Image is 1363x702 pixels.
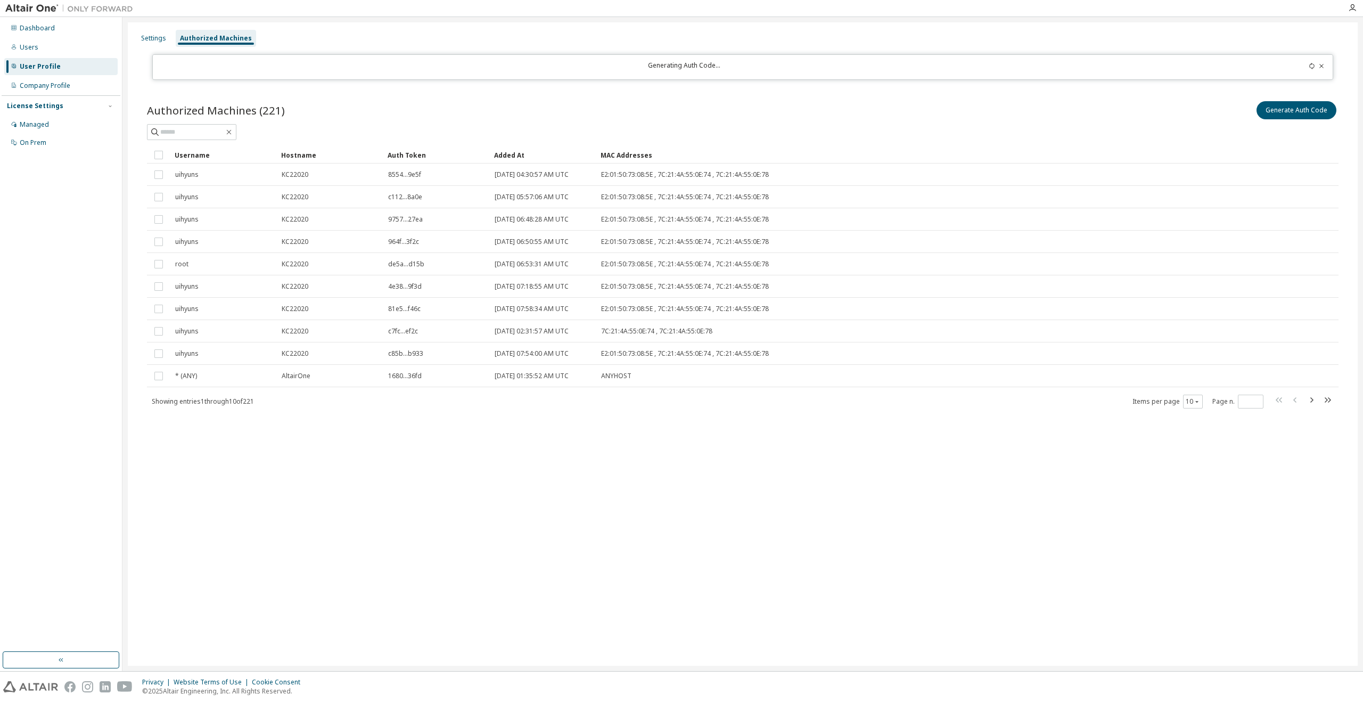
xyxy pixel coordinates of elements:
span: [DATE] 07:54:00 AM UTC [495,349,569,358]
span: Page n. [1212,395,1263,409]
div: Company Profile [20,81,70,90]
div: Cookie Consent [252,678,307,687]
span: Items per page [1132,395,1203,409]
button: Generate Auth Code [1257,101,1336,119]
span: uihyuns [175,282,199,291]
span: uihyuns [175,305,199,313]
div: On Prem [20,138,46,147]
img: altair_logo.svg [3,681,58,692]
span: uihyuns [175,215,199,224]
span: [DATE] 06:53:31 AM UTC [495,260,569,268]
span: uihyuns [175,170,199,179]
span: E2:01:50:73:08:5E , 7C:21:4A:55:0E:74 , 7C:21:4A:55:0E:78 [601,193,769,201]
img: facebook.svg [64,681,76,692]
span: KC22020 [282,305,308,313]
div: MAC Addresses [601,146,1227,164]
img: instagram.svg [82,681,93,692]
p: © 2025 Altair Engineering, Inc. All Rights Reserved. [142,687,307,696]
span: root [175,260,188,268]
div: Generating Auth Code... [159,61,1209,73]
button: 10 [1186,397,1200,406]
span: uihyuns [175,193,199,201]
span: E2:01:50:73:08:5E , 7C:21:4A:55:0E:74 , 7C:21:4A:55:0E:78 [601,305,769,313]
span: E2:01:50:73:08:5E , 7C:21:4A:55:0E:74 , 7C:21:4A:55:0E:78 [601,170,769,179]
span: KC22020 [282,260,308,268]
span: c112...8a0e [388,193,422,201]
span: uihyuns [175,327,199,336]
div: Dashboard [20,24,55,32]
span: [DATE] 07:18:55 AM UTC [495,282,569,291]
div: Added At [494,146,592,164]
span: ANYHOST [601,372,631,380]
span: Authorized Machines (221) [147,103,285,118]
img: Altair One [5,3,138,14]
span: KC22020 [282,282,308,291]
span: E2:01:50:73:08:5E , 7C:21:4A:55:0E:74 , 7C:21:4A:55:0E:78 [601,282,769,291]
span: uihyuns [175,238,199,246]
span: 81e5...f46c [388,305,421,313]
span: [DATE] 01:35:52 AM UTC [495,372,569,380]
div: Hostname [281,146,379,164]
div: License Settings [7,102,63,110]
div: Username [175,146,273,164]
span: KC22020 [282,349,308,358]
span: KC22020 [282,170,308,179]
span: KC22020 [282,327,308,336]
span: [DATE] 07:58:34 AM UTC [495,305,569,313]
div: Settings [141,34,166,43]
span: 4e38...9f3d [388,282,422,291]
span: 9757...27ea [388,215,423,224]
span: AltairOne [282,372,310,380]
img: linkedin.svg [100,681,111,692]
span: [DATE] 02:31:57 AM UTC [495,327,569,336]
span: 7C:21:4A:55:0E:74 , 7C:21:4A:55:0E:78 [601,327,712,336]
div: Website Terms of Use [174,678,252,687]
div: Auth Token [388,146,486,164]
div: Privacy [142,678,174,687]
span: [DATE] 04:30:57 AM UTC [495,170,569,179]
div: Users [20,43,38,52]
span: * (ANY) [175,372,197,380]
span: E2:01:50:73:08:5E , 7C:21:4A:55:0E:74 , 7C:21:4A:55:0E:78 [601,260,769,268]
span: KC22020 [282,238,308,246]
span: KC22020 [282,193,308,201]
span: 1680...36fd [388,372,422,380]
span: E2:01:50:73:08:5E , 7C:21:4A:55:0E:74 , 7C:21:4A:55:0E:78 [601,215,769,224]
span: c7fc...ef2c [388,327,418,336]
span: uihyuns [175,349,199,358]
div: Authorized Machines [180,34,252,43]
span: de5a...d15b [388,260,424,268]
span: E2:01:50:73:08:5E , 7C:21:4A:55:0E:74 , 7C:21:4A:55:0E:78 [601,238,769,246]
span: 964f...3f2c [388,238,419,246]
span: [DATE] 06:48:28 AM UTC [495,215,569,224]
span: E2:01:50:73:08:5E , 7C:21:4A:55:0E:74 , 7C:21:4A:55:0E:78 [601,349,769,358]
span: [DATE] 05:57:06 AM UTC [495,193,569,201]
span: [DATE] 06:50:55 AM UTC [495,238,569,246]
span: Showing entries 1 through 10 of 221 [152,397,254,406]
div: Managed [20,120,49,129]
span: KC22020 [282,215,308,224]
img: youtube.svg [117,681,133,692]
div: User Profile [20,62,61,71]
span: 8554...9e5f [388,170,421,179]
span: c85b...b933 [388,349,423,358]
